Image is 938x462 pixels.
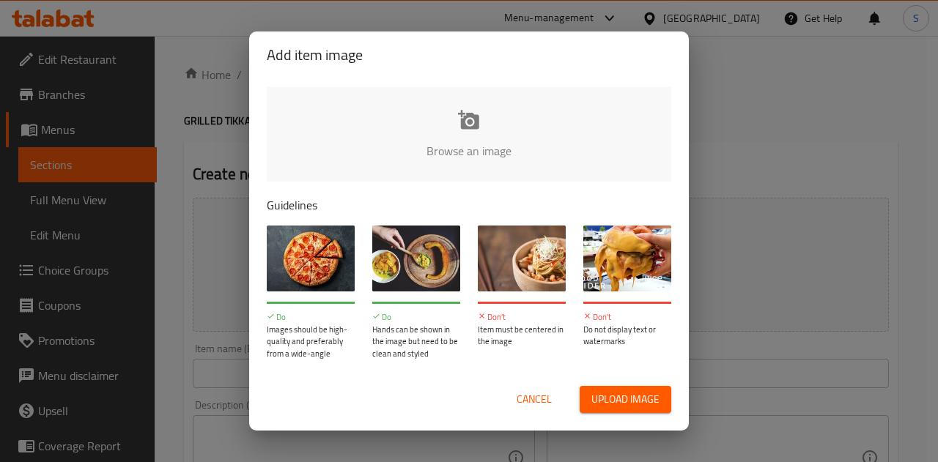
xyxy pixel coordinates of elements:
p: Guidelines [267,196,671,214]
button: Cancel [511,386,558,413]
p: Do not display text or watermarks [583,324,671,348]
img: guide-img-4@3x.jpg [583,226,671,291]
span: Upload image [591,390,660,409]
p: Hands can be shown in the image but need to be clean and styled [372,324,460,360]
span: Cancel [517,390,552,409]
p: Do [372,311,460,324]
h2: Add item image [267,43,671,67]
img: guide-img-1@3x.jpg [267,226,355,291]
img: guide-img-2@3x.jpg [372,226,460,291]
p: Do [267,311,355,324]
p: Don't [478,311,566,324]
p: Don't [583,311,671,324]
button: Upload image [580,386,671,413]
p: Images should be high-quality and preferably from a wide-angle [267,324,355,360]
img: guide-img-3@3x.jpg [478,226,566,291]
p: Item must be centered in the image [478,324,566,348]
